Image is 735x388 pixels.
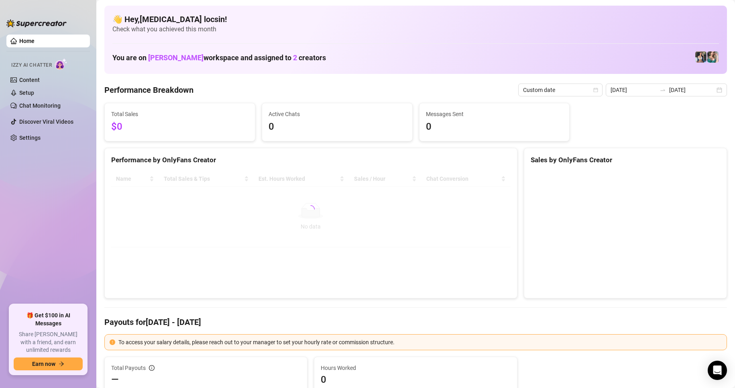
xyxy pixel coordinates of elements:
[19,102,61,109] a: Chat Monitoring
[118,338,722,347] div: To access your salary details, please reach out to your manager to set your hourly rate or commis...
[148,53,204,62] span: [PERSON_NAME]
[149,365,155,371] span: info-circle
[111,363,146,372] span: Total Payouts
[19,38,35,44] a: Home
[14,331,83,354] span: Share [PERSON_NAME] with a friend, and earn unlimited rewards
[707,51,719,63] img: Zaddy
[111,373,119,386] span: —
[611,86,656,94] input: Start date
[669,86,715,94] input: End date
[112,25,719,34] span: Check what you achieved this month
[110,339,115,345] span: exclamation-circle
[111,110,248,118] span: Total Sales
[14,357,83,370] button: Earn nowarrow-right
[531,155,720,165] div: Sales by OnlyFans Creator
[321,363,510,372] span: Hours Worked
[6,19,67,27] img: logo-BBDzfeDw.svg
[111,155,511,165] div: Performance by OnlyFans Creator
[14,312,83,327] span: 🎁 Get $100 in AI Messages
[660,87,666,93] span: swap-right
[293,53,297,62] span: 2
[55,58,67,70] img: AI Chatter
[19,77,40,83] a: Content
[269,119,406,135] span: 0
[104,317,727,328] h4: Payouts for [DATE] - [DATE]
[112,14,719,25] h4: 👋 Hey, [MEDICAL_DATA] locsin !
[19,135,41,141] a: Settings
[11,61,52,69] span: Izzy AI Chatter
[593,88,598,92] span: calendar
[695,51,706,63] img: Katy
[426,119,563,135] span: 0
[111,119,248,135] span: $0
[19,90,34,96] a: Setup
[426,110,563,118] span: Messages Sent
[321,373,510,386] span: 0
[19,118,73,125] a: Discover Viral Videos
[112,53,326,62] h1: You are on workspace and assigned to creators
[59,361,64,367] span: arrow-right
[269,110,406,118] span: Active Chats
[32,361,55,367] span: Earn now
[523,84,598,96] span: Custom date
[660,87,666,93] span: to
[708,361,727,380] div: Open Intercom Messenger
[305,204,316,215] span: loading
[104,84,193,96] h4: Performance Breakdown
